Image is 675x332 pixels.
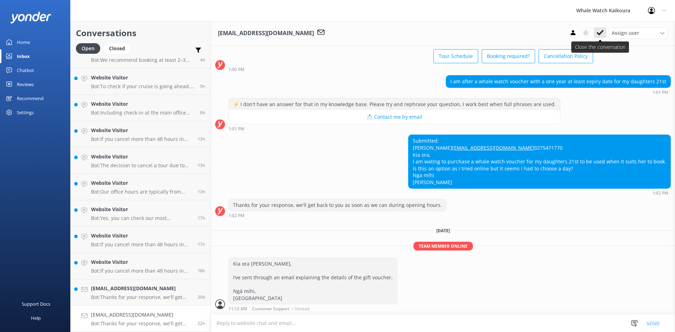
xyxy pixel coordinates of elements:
[200,57,205,63] span: 06:22am 20-Aug-2025 (UTC +12:00) Pacific/Auckland
[200,110,205,116] span: 02:55am 20-Aug-2025 (UTC +12:00) Pacific/Auckland
[91,268,192,274] p: Bot: If you cancel more than 48 hours in advance of your tour departure, you get a 100% refund. T...
[91,110,195,116] p: Bot: Including check-in at the main office and bus transfers to and from the marina at [GEOGRAPHI...
[612,29,639,37] span: Assign user
[652,191,668,195] strong: 1:02 PM
[91,162,192,169] p: Bot: The decision to cancel a tour due to bad weather is made by the Captain 15 minutes prior to ...
[91,232,192,240] h4: Website Visitor
[17,35,30,49] div: Home
[91,83,195,90] p: Bot: To check if your cruise is going ahead, click the Cruise Status button at the top of our web...
[17,91,44,105] div: Recommend
[409,135,670,188] div: Submitted: [PERSON_NAME] 0275471770 Kia ora, I am wating to purchase a whale watch voucher for my...
[218,29,314,38] h3: [EMAIL_ADDRESS][DOMAIN_NAME]
[608,27,668,39] div: Assign User
[198,241,205,247] span: 05:44pm 19-Aug-2025 (UTC +12:00) Pacific/Auckland
[91,258,192,266] h4: Website Visitor
[91,189,192,195] p: Bot: Our office hours are typically from 9am to 4:30pm, though these may extend depending on dema...
[452,144,534,151] a: [EMAIL_ADDRESS][DOMAIN_NAME]
[229,127,244,131] strong: 1:01 PM
[652,90,668,95] strong: 1:01 PM
[229,307,247,311] strong: 11:12 AM
[229,306,397,311] div: 11:12am 20-Aug-2025 (UTC +12:00) Pacific/Auckland
[71,95,211,121] a: Website VisitorBot:Including check-in at the main office and bus transfers to and from the marina...
[91,215,192,221] p: Bot: Yes, you can check our most frequently asked questions at [URL][DOMAIN_NAME].
[482,49,535,63] button: Booking required?
[198,320,205,326] span: 01:02pm 19-Aug-2025 (UTC +12:00) Pacific/Auckland
[17,77,34,91] div: Reviews
[198,294,205,300] span: 02:58pm 19-Aug-2025 (UTC +12:00) Pacific/Auckland
[17,49,30,63] div: Inbox
[104,43,130,54] div: Closed
[229,199,446,211] div: Thanks for your response, we'll get back to you as soon as we can during opening hours.
[292,307,309,311] span: • Unread
[76,44,104,52] a: Open
[76,26,205,40] h2: Conversations
[17,63,34,77] div: Chatbot
[91,57,195,63] p: Bot: We recommend booking at least 2–3 days in advance to secure your spot, especially during sum...
[91,74,195,82] h4: Website Visitor
[71,279,211,306] a: [EMAIL_ADDRESS][DOMAIN_NAME]Bot:Thanks for your response, we'll get back to you as soon as we can...
[229,213,446,218] div: 01:02pm 19-Aug-2025 (UTC +12:00) Pacific/Auckland
[229,126,560,131] div: 01:01pm 19-Aug-2025 (UTC +12:00) Pacific/Auckland
[539,49,593,63] button: Cancellation Policy
[91,241,192,248] p: Bot: If you cancel more than 48 hours in advance of your tour departure, you get a 100% refund. T...
[71,306,211,332] a: [EMAIL_ADDRESS][DOMAIN_NAME]Bot:Thanks for your response, we'll get back to you as soon as we can...
[91,179,192,187] h4: Website Visitor
[91,294,192,300] p: Bot: Thanks for your response, we'll get back to you as soon as we can during opening hours.
[229,110,560,124] button: 📩 Contact me by email
[198,162,205,168] span: 09:27pm 19-Aug-2025 (UTC +12:00) Pacific/Auckland
[71,69,211,95] a: Website VisitorBot:To check if your cruise is going ahead, click the Cruise Status button at the ...
[91,126,192,134] h4: Website Visitor
[71,121,211,148] a: Website VisitorBot:If you cancel more than 48 hours in advance of your tour departure, you get a ...
[198,268,205,274] span: 04:42pm 19-Aug-2025 (UTC +12:00) Pacific/Auckland
[432,228,454,234] span: [DATE]
[433,49,478,63] button: Tour Schedule
[198,189,205,195] span: 09:22pm 19-Aug-2025 (UTC +12:00) Pacific/Auckland
[31,311,41,325] div: Help
[229,98,560,110] div: ⚡ I don't have an answer for that in my knowledge base. Please try and rephrase your question, I ...
[252,307,289,311] span: Customer Support
[413,242,473,250] span: Team member online
[229,258,397,304] div: Kia ora [PERSON_NAME], I’ve sent through an email explaining the details of the gift voucher. Ngā...
[229,214,244,218] strong: 1:02 PM
[91,100,195,108] h4: Website Visitor
[200,83,205,89] span: 06:06am 20-Aug-2025 (UTC +12:00) Pacific/Auckland
[198,136,205,142] span: 09:28pm 19-Aug-2025 (UTC +12:00) Pacific/Auckland
[71,174,211,200] a: Website VisitorBot:Our office hours are typically from 9am to 4:30pm, though these may extend dep...
[91,153,192,161] h4: Website Visitor
[91,136,192,142] p: Bot: If you cancel more than 48 hours in advance of your tour departure, you get a 100% refund. T...
[71,200,211,227] a: Website VisitorBot:Yes, you can check our most frequently asked questions at [URL][DOMAIN_NAME].17h
[446,76,670,87] div: I am after a whale watch voucher with a one year at least expiry date for my daughters 21st
[71,227,211,253] a: Website VisitorBot:If you cancel more than 48 hours in advance of your tour departure, you get a ...
[229,67,593,72] div: 01:00pm 19-Aug-2025 (UTC +12:00) Pacific/Auckland
[91,206,192,213] h4: Website Visitor
[76,43,100,54] div: Open
[198,215,205,221] span: 06:01pm 19-Aug-2025 (UTC +12:00) Pacific/Auckland
[71,148,211,174] a: Website VisitorBot:The decision to cancel a tour due to bad weather is made by the Captain 15 min...
[446,90,671,95] div: 01:01pm 19-Aug-2025 (UTC +12:00) Pacific/Auckland
[229,67,244,72] strong: 1:00 PM
[408,190,671,195] div: 01:02pm 19-Aug-2025 (UTC +12:00) Pacific/Auckland
[91,311,192,319] h4: [EMAIL_ADDRESS][DOMAIN_NAME]
[22,297,50,311] div: Support Docs
[71,253,211,279] a: Website VisitorBot:If you cancel more than 48 hours in advance of your tour departure, you get a ...
[11,12,51,23] img: yonder-white-logo.png
[104,44,134,52] a: Closed
[91,285,192,292] h4: [EMAIL_ADDRESS][DOMAIN_NAME]
[91,320,192,327] p: Bot: Thanks for your response, we'll get back to you as soon as we can during opening hours.
[17,105,34,119] div: Settings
